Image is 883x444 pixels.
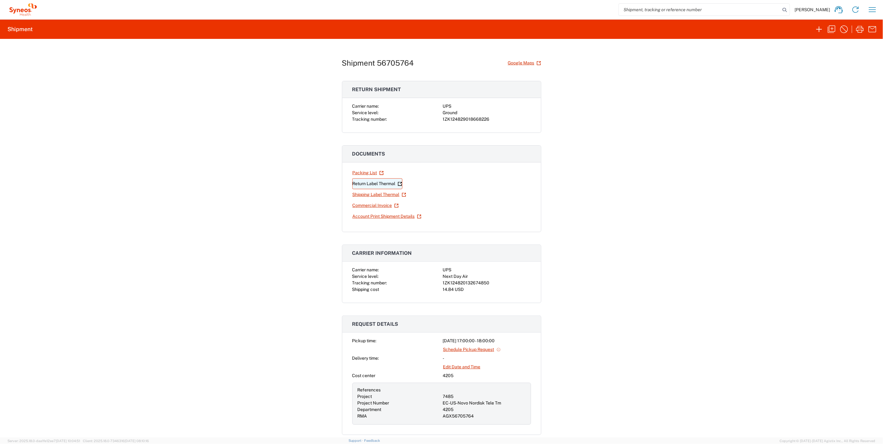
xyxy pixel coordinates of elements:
[780,438,876,444] span: Copyright © [DATE]-[DATE] Agistix Inc., All Rights Reserved
[352,267,379,272] span: Carrier name:
[352,338,377,343] span: Pickup time:
[443,372,531,379] div: 4205
[443,116,531,123] div: 1ZK124829018668226
[352,274,379,279] span: Service level:
[358,413,440,419] div: RMA
[352,211,422,222] a: Account Print Shipment Details
[352,356,379,361] span: Delivery time:
[56,439,80,443] span: [DATE] 10:04:51
[443,344,501,355] a: Schedule Pickup Request
[443,286,531,293] div: 14.84 USD
[352,167,384,178] a: Packing List
[443,273,531,280] div: Next Day Air
[352,250,412,256] span: Carrier information
[358,387,381,392] span: References
[443,338,531,344] div: [DATE] 17:00:00 - 18:00:00
[352,110,379,115] span: Service level:
[443,406,526,413] div: 4205
[358,406,440,413] div: Department
[342,58,414,68] h1: Shipment 56705764
[364,439,380,442] a: Feedback
[352,104,379,109] span: Carrier name:
[443,400,526,406] div: EC-US-Novo Nordisk Tele Tm
[358,393,440,400] div: Project
[352,280,387,285] span: Tracking number:
[508,58,541,68] a: Google Maps
[358,400,440,406] div: Project Number
[443,280,531,286] div: 1ZK124820132674850
[352,287,379,292] span: Shipping cost
[443,110,531,116] div: Ground
[443,103,531,110] div: UPS
[349,439,364,442] a: Support
[7,26,33,33] h2: Shipment
[352,151,385,157] span: Documents
[352,321,398,327] span: Request details
[443,413,526,419] div: AGX56705764
[352,117,387,122] span: Tracking number:
[352,373,376,378] span: Cost center
[83,439,149,443] span: Client: 2025.18.0-7346316
[443,267,531,273] div: UPS
[7,439,80,443] span: Server: 2025.18.0-daa1fe12ee7
[352,86,401,92] span: Return shipment
[125,439,149,443] span: [DATE] 08:10:16
[352,178,402,189] a: Return Label Thermal
[352,200,399,211] a: Commercial Invoice
[795,7,830,12] span: [PERSON_NAME]
[619,4,780,16] input: Shipment, tracking or reference number
[352,189,406,200] a: Shipping Label Thermal
[443,355,531,362] div: -
[443,393,526,400] div: 7485
[443,362,481,372] a: Edit Date and Time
